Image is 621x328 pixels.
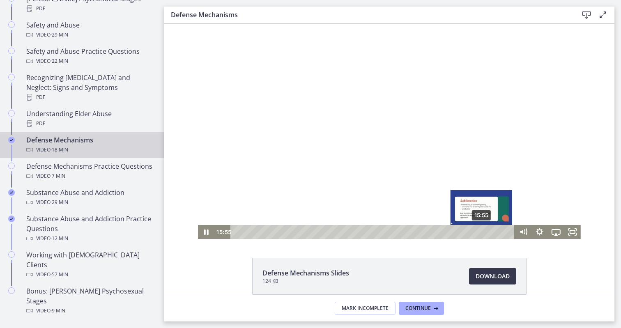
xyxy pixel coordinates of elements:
div: Safety and Abuse Practice Questions [26,46,154,66]
button: Fullscreen [400,201,416,215]
div: Video [26,145,154,155]
i: Completed [8,137,15,143]
span: · 12 min [51,234,68,243]
span: · 57 min [51,270,68,280]
h3: Defense Mechanisms [171,10,565,20]
button: Airplay [384,201,400,215]
div: Understanding Elder Abuse [26,109,154,128]
span: · 29 min [51,30,68,40]
div: Recognizing [MEDICAL_DATA] and Neglect: Signs and Symptoms [26,73,154,102]
button: Continue [399,302,444,315]
i: Completed [8,189,15,196]
div: Video [26,30,154,40]
div: Bonus: [PERSON_NAME] Psychosexual Stages [26,286,154,316]
div: Video [26,306,154,316]
div: Substance Abuse and Addiction [26,188,154,207]
a: Download [469,268,516,284]
span: Continue [405,305,431,312]
div: Video [26,234,154,243]
iframe: Video Lesson [164,24,614,239]
span: · 7 min [51,171,65,181]
span: · 18 min [51,145,68,155]
span: Mark Incomplete [342,305,389,312]
span: · 22 min [51,56,68,66]
div: Video [26,56,154,66]
button: Mute [351,201,367,215]
div: PDF [26,4,154,14]
span: Download [476,271,510,281]
div: Defense Mechanisms [26,135,154,155]
div: Video [26,171,154,181]
div: Safety and Abuse [26,20,154,40]
i: Completed [8,216,15,222]
div: Defense Mechanisms Practice Questions [26,161,154,181]
div: PDF [26,92,154,102]
div: Video [26,197,154,207]
button: Show settings menu [367,201,384,215]
span: · 9 min [51,306,65,316]
div: Working with [DEMOGRAPHIC_DATA] Clients [26,250,154,280]
button: Mark Incomplete [335,302,396,315]
span: · 29 min [51,197,68,207]
div: Substance Abuse and Addiction Practice Questions [26,214,154,243]
div: PDF [26,119,154,128]
span: Defense Mechanisms Slides [262,268,349,278]
span: 124 KB [262,278,349,284]
div: Video [26,270,154,280]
